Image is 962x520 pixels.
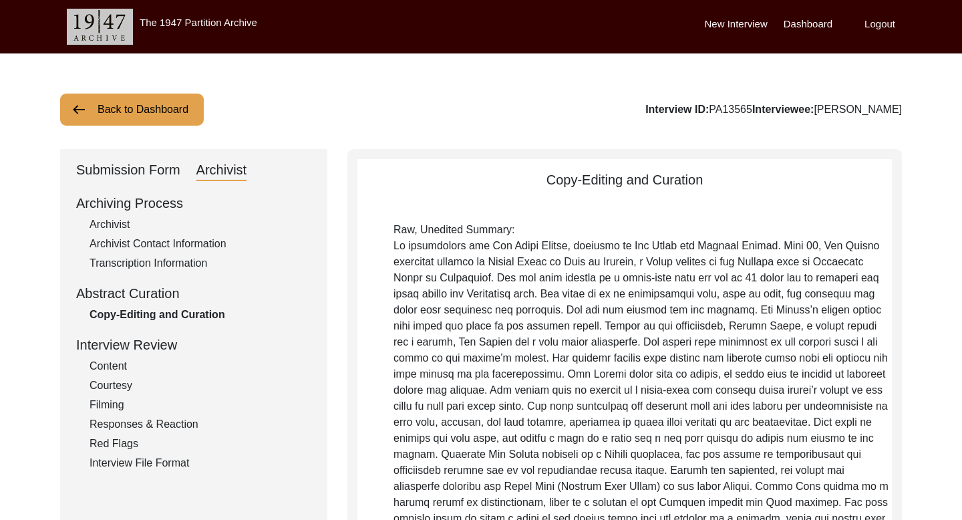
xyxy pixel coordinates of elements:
[90,255,311,271] div: Transcription Information
[76,335,311,355] div: Interview Review
[90,378,311,394] div: Courtesy
[645,102,902,118] div: PA13565 [PERSON_NAME]
[90,416,311,432] div: Responses & Reaction
[76,160,180,181] div: Submission Form
[140,17,257,28] label: The 1947 Partition Archive
[90,307,311,323] div: Copy-Editing and Curation
[90,217,311,233] div: Archivist
[67,9,133,45] img: header-logo.png
[90,455,311,471] div: Interview File Format
[71,102,87,118] img: arrow-left.png
[76,283,311,303] div: Abstract Curation
[196,160,247,181] div: Archivist
[90,397,311,413] div: Filming
[76,193,311,213] div: Archiving Process
[645,104,709,115] b: Interview ID:
[357,170,892,190] div: Copy-Editing and Curation
[752,104,814,115] b: Interviewee:
[784,17,832,32] label: Dashboard
[90,436,311,452] div: Red Flags
[705,17,768,32] label: New Interview
[90,358,311,374] div: Content
[864,17,895,32] label: Logout
[60,94,204,126] button: Back to Dashboard
[90,236,311,252] div: Archivist Contact Information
